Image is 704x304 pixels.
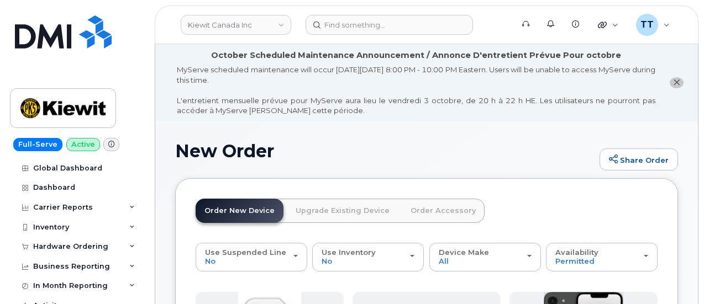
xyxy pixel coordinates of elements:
span: Permitted [555,257,595,265]
button: Device Make All [429,243,541,271]
a: Order New Device [196,199,283,223]
span: Use Inventory [322,248,376,257]
span: Availability [555,248,598,257]
div: MyServe scheduled maintenance will occur [DATE][DATE] 8:00 PM - 10:00 PM Eastern. Users will be u... [177,65,655,116]
h1: New Order [175,141,594,161]
iframe: Messenger Launcher [656,256,696,296]
span: No [205,257,216,265]
button: Use Suspended Line No [196,243,307,271]
span: No [322,257,332,265]
span: Use Suspended Line [205,248,286,257]
a: Order Accessory [402,199,485,223]
button: close notification [670,77,684,89]
button: Availability Permitted [546,243,658,271]
span: All [439,257,449,265]
a: Upgrade Existing Device [287,199,398,223]
span: Device Make [439,248,489,257]
div: October Scheduled Maintenance Announcement / Annonce D'entretient Prévue Pour octobre [211,50,621,61]
a: Share Order [600,148,678,170]
button: Use Inventory No [312,243,424,271]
